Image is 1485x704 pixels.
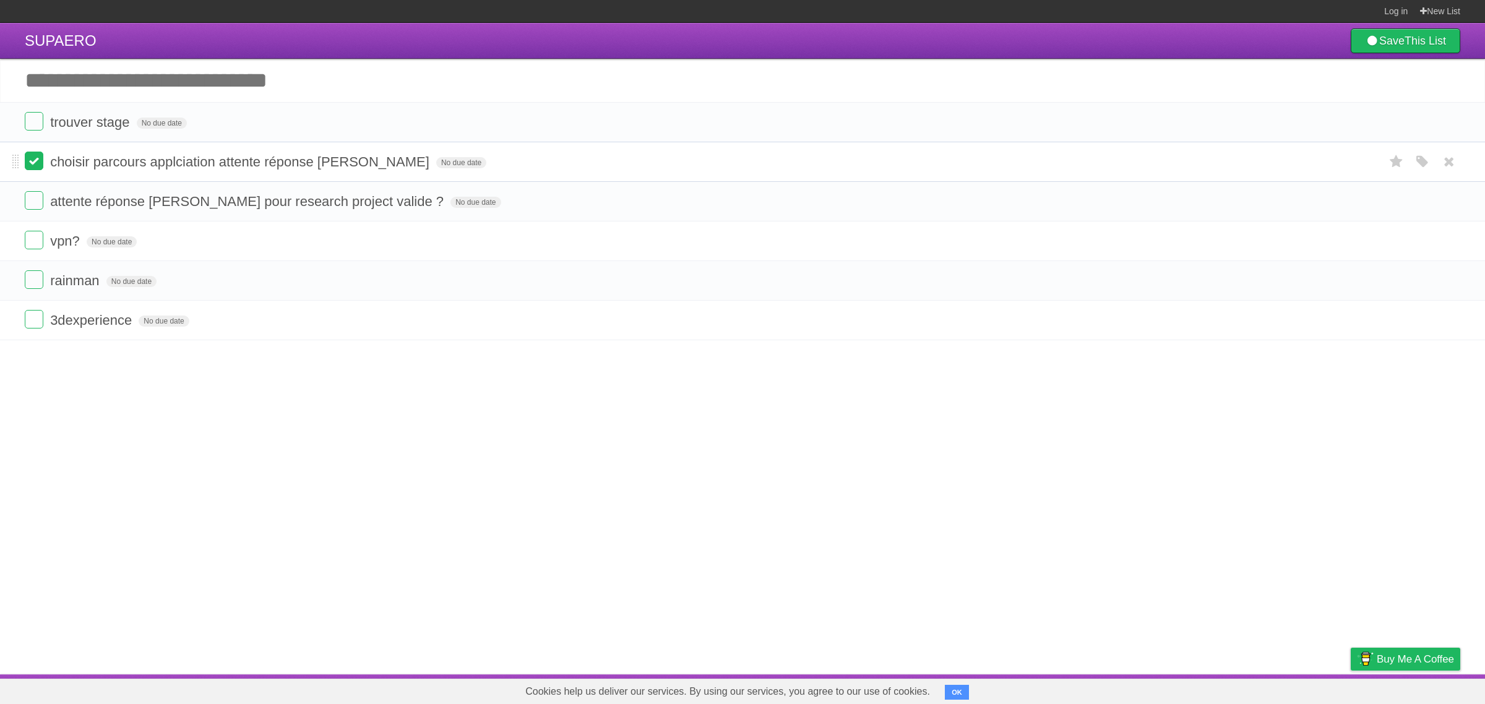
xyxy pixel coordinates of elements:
span: No due date [87,236,137,247]
label: Done [25,310,43,328]
span: No due date [450,197,501,208]
a: Terms [1293,677,1320,701]
label: Done [25,191,43,210]
a: Privacy [1335,677,1367,701]
label: Done [25,270,43,289]
span: vpn? [50,233,83,249]
button: OK [945,685,969,700]
span: No due date [139,316,189,327]
label: Star task [1385,152,1408,172]
span: SUPAERO [25,32,97,49]
img: Buy me a coffee [1357,648,1374,669]
a: Developers [1227,677,1277,701]
span: rainman [50,273,102,288]
b: This List [1405,35,1446,47]
label: Done [25,112,43,131]
span: Buy me a coffee [1377,648,1454,670]
span: Cookies help us deliver our services. By using our services, you agree to our use of cookies. [513,679,942,704]
a: About [1186,677,1212,701]
label: Done [25,152,43,170]
span: 3dexperience [50,312,135,328]
a: Suggest a feature [1382,677,1460,701]
span: choisir parcours applciation attente réponse [PERSON_NAME] [50,154,433,170]
a: Buy me a coffee [1351,648,1460,671]
span: No due date [106,276,157,287]
span: No due date [436,157,486,168]
span: No due date [137,118,187,129]
label: Done [25,231,43,249]
span: trouver stage [50,114,132,130]
span: attente réponse [PERSON_NAME] pour research project valide ? [50,194,447,209]
a: SaveThis List [1351,28,1460,53]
